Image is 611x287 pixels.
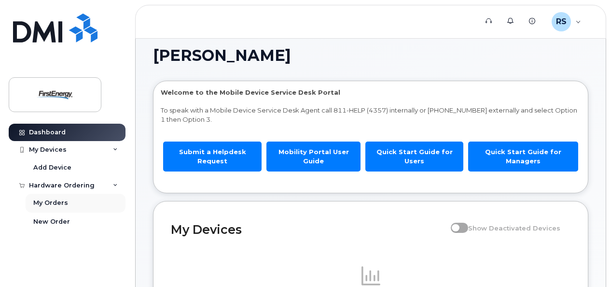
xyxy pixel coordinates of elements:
[569,245,604,280] iframe: Messenger Launcher
[161,106,581,124] p: To speak with a Mobile Device Service Desk Agent call 811-HELP (4357) internally or [PHONE_NUMBER...
[451,219,458,227] input: Show Deactivated Devices
[153,48,291,63] span: [PERSON_NAME]
[266,142,361,171] a: Mobility Portal User Guide
[468,224,560,232] span: Show Deactivated Devices
[161,88,581,97] p: Welcome to the Mobile Device Service Desk Portal
[163,142,262,171] a: Submit a Helpdesk Request
[171,222,446,237] h2: My Devices
[468,142,578,171] a: Quick Start Guide for Managers
[365,142,463,171] a: Quick Start Guide for Users
[545,12,588,31] div: Ryan Storm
